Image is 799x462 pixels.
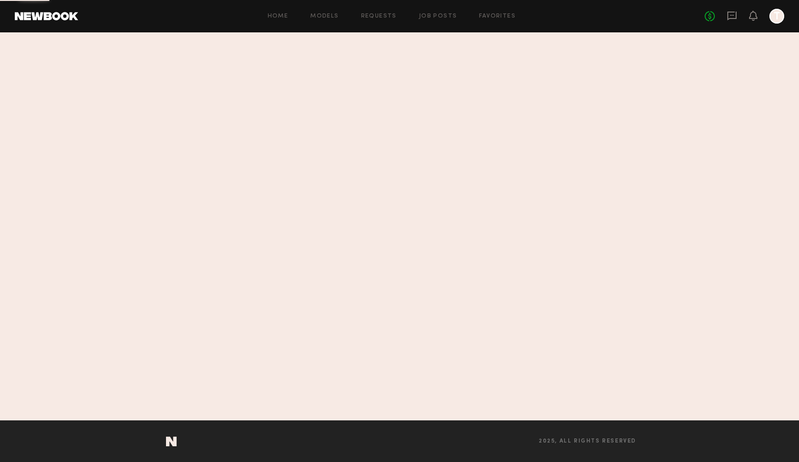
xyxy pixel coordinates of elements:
[361,13,397,19] a: Requests
[310,13,338,19] a: Models
[419,13,457,19] a: Job Posts
[539,438,636,444] span: 2025, all rights reserved
[479,13,516,19] a: Favorites
[769,9,784,24] a: T
[268,13,289,19] a: Home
